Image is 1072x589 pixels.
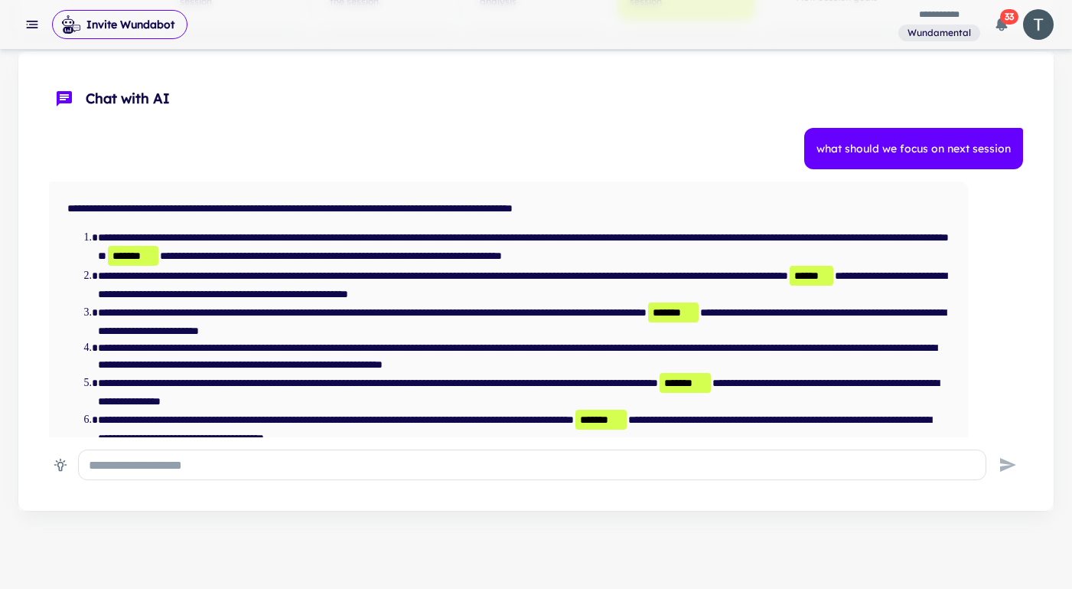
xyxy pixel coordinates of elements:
[986,9,1017,40] button: 33
[901,26,977,40] span: Wundamental
[898,23,980,42] span: You are a member of this workspace. Contact your workspace owner for assistance.
[1023,9,1054,40] img: photoURL
[52,10,187,39] button: Invite Wundabot
[86,88,1017,110] span: Chat with AI
[1000,9,1018,25] span: 33
[52,9,187,40] span: Invite Wundabot to record a meeting
[49,453,72,476] button: Sample prompts
[816,140,1011,157] p: what should we focus on next session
